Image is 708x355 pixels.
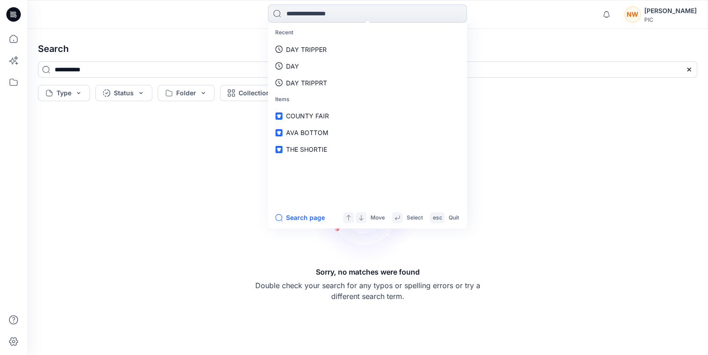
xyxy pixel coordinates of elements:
p: DAY TRIPPER [286,45,327,54]
a: DAY [270,58,465,75]
div: NW [624,6,641,23]
p: Recent [270,24,465,41]
span: THE SHORTIE [286,145,327,153]
a: AVA BOTTOM [270,124,465,141]
button: Search page [275,212,325,223]
p: Double check your search for any typos or spelling errors or try a different search term. [255,280,481,302]
p: Move [370,213,384,223]
span: AVA BOTTOM [286,129,328,136]
a: DAY TRIPPER [270,41,465,58]
button: Collection [220,85,289,101]
p: Items [270,91,465,108]
p: DAY [286,61,299,71]
h4: Search [31,36,704,61]
p: Quit [448,213,459,223]
a: COUNTY FAIR [270,107,465,124]
p: Select [406,213,422,223]
button: Type [38,85,90,101]
a: DAY TRIPPRT [270,75,465,91]
a: THE SHORTIE [270,141,465,158]
div: PIC [644,16,697,23]
h5: Sorry, no matches were found [316,266,420,277]
span: COUNTY FAIR [286,112,329,120]
p: esc [432,213,442,223]
p: DAY TRIPPRT [286,78,327,88]
div: [PERSON_NAME] [644,5,697,16]
button: Status [95,85,152,101]
button: Folder [158,85,215,101]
